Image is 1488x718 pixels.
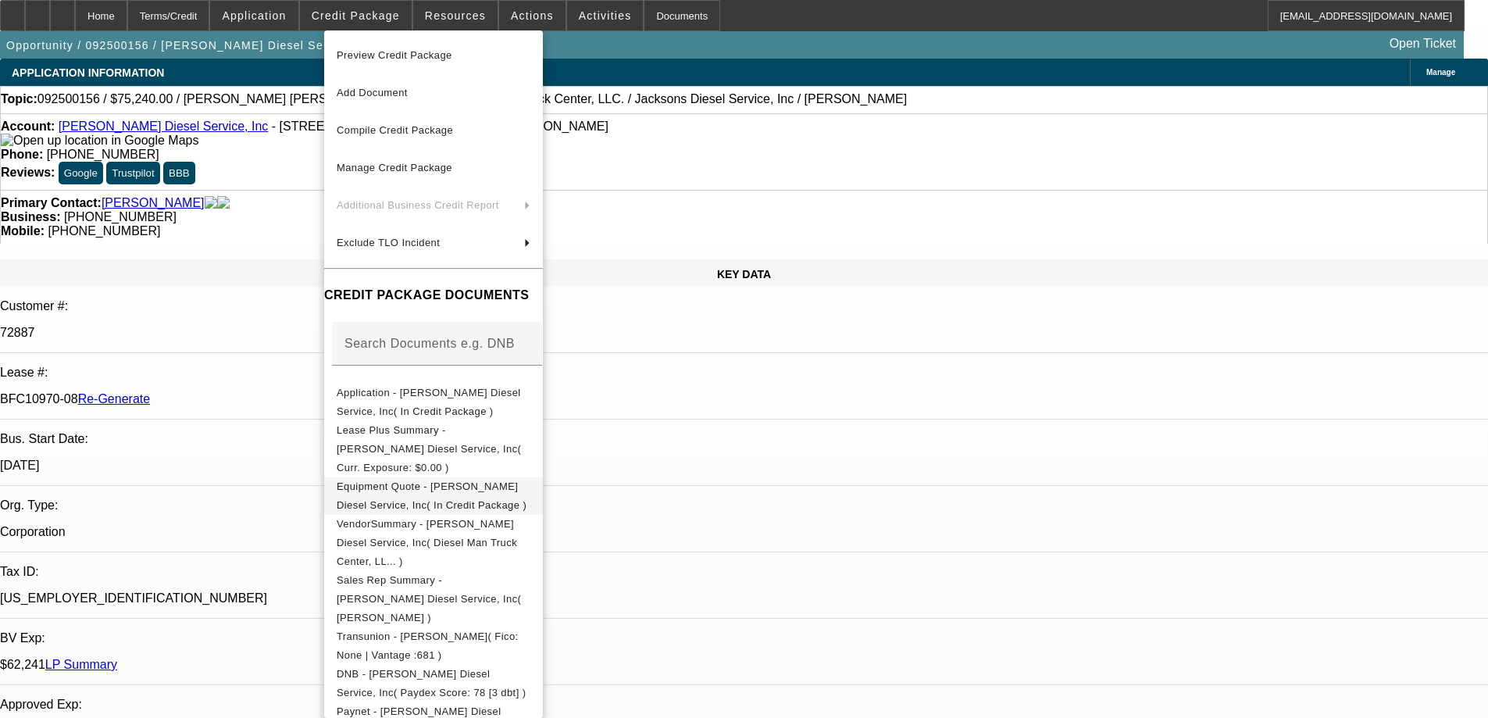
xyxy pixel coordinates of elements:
button: VendorSummary - Jackson's Diesel Service, Inc( Diesel Man Truck Center, LL... ) [324,515,543,571]
span: Compile Credit Package [337,124,453,136]
span: Lease Plus Summary - [PERSON_NAME] Diesel Service, Inc( Curr. Exposure: $0.00 ) [337,424,521,473]
span: DNB - [PERSON_NAME] Diesel Service, Inc( Paydex Score: 78 [3 dbt] ) [337,668,526,698]
span: Sales Rep Summary - [PERSON_NAME] Diesel Service, Inc( [PERSON_NAME] ) [337,574,521,623]
span: Transunion - [PERSON_NAME]( Fico: None | Vantage :681 ) [337,630,519,661]
h4: CREDIT PACKAGE DOCUMENTS [324,286,543,305]
button: Application - Jackson's Diesel Service, Inc( In Credit Package ) [324,384,543,421]
span: Exclude TLO Incident [337,237,440,248]
button: Lease Plus Summary - Jackson's Diesel Service, Inc( Curr. Exposure: $0.00 ) [324,421,543,477]
mat-label: Search Documents e.g. DNB [344,337,515,350]
span: Preview Credit Package [337,49,452,61]
span: VendorSummary - [PERSON_NAME] Diesel Service, Inc( Diesel Man Truck Center, LL... ) [337,518,517,567]
button: Sales Rep Summary - Jackson's Diesel Service, Inc( Seeley, Donald ) [324,571,543,627]
span: Add Document [337,87,408,98]
button: Equipment Quote - Jackson's Diesel Service, Inc( In Credit Package ) [324,477,543,515]
span: Manage Credit Package [337,162,452,173]
button: Transunion - Jackson, James( Fico: None | Vantage :681 ) [324,627,543,665]
span: Application - [PERSON_NAME] Diesel Service, Inc( In Credit Package ) [337,387,521,417]
span: Equipment Quote - [PERSON_NAME] Diesel Service, Inc( In Credit Package ) [337,480,526,511]
button: DNB - Jackson's Diesel Service, Inc( Paydex Score: 78 [3 dbt] ) [324,665,543,702]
